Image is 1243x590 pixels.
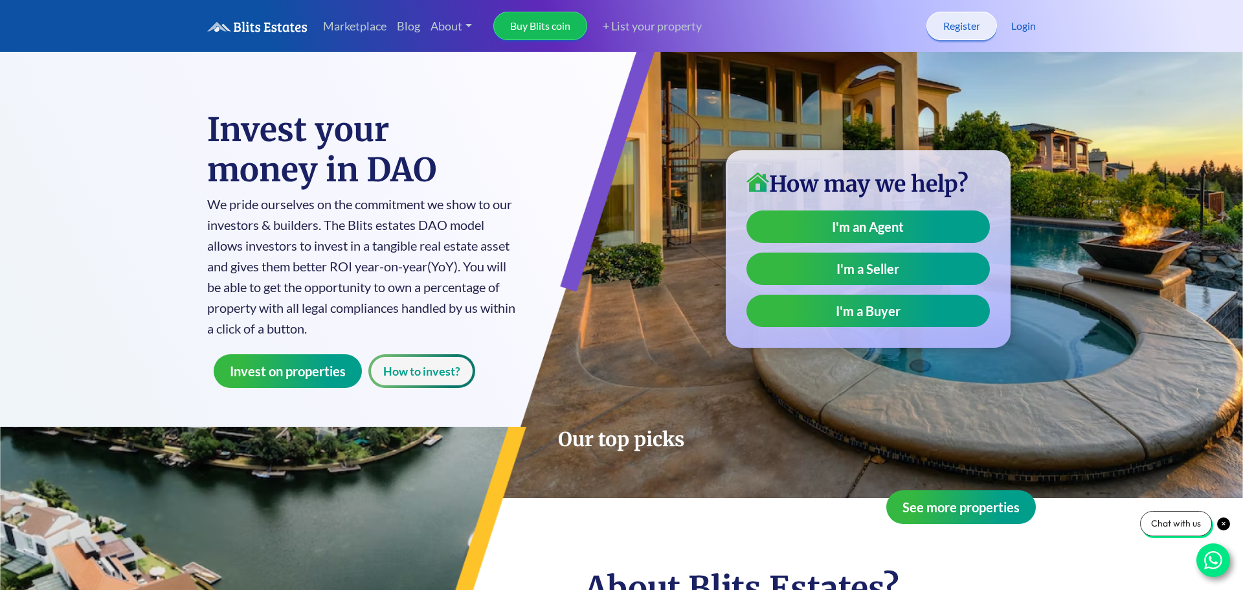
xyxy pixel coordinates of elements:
[746,295,990,327] a: I'm a Buyer
[318,12,392,40] a: Marketplace
[1011,18,1036,34] a: Login
[207,427,1036,451] h2: Our top picks
[746,210,990,243] a: I'm an Agent
[214,354,362,388] button: Invest on properties
[746,172,769,192] img: home-icon
[425,12,477,40] a: About
[1140,511,1212,536] div: Chat with us
[493,12,587,40] a: Buy Blits coin
[207,110,518,190] h1: Invest your money in DAO
[926,12,997,40] a: Register
[207,21,308,32] img: logo.6a08bd47fd1234313fe35534c588d03a.svg
[746,253,990,285] a: I'm a Seller
[207,194,518,339] p: We pride ourselves on the commitment we show to our investors & builders. The Blits estates DAO m...
[886,490,1036,524] button: See more properties
[368,354,475,388] button: How to invest?
[746,171,990,198] h3: How may we help?
[392,12,425,40] a: Blog
[587,17,702,35] a: + List your property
